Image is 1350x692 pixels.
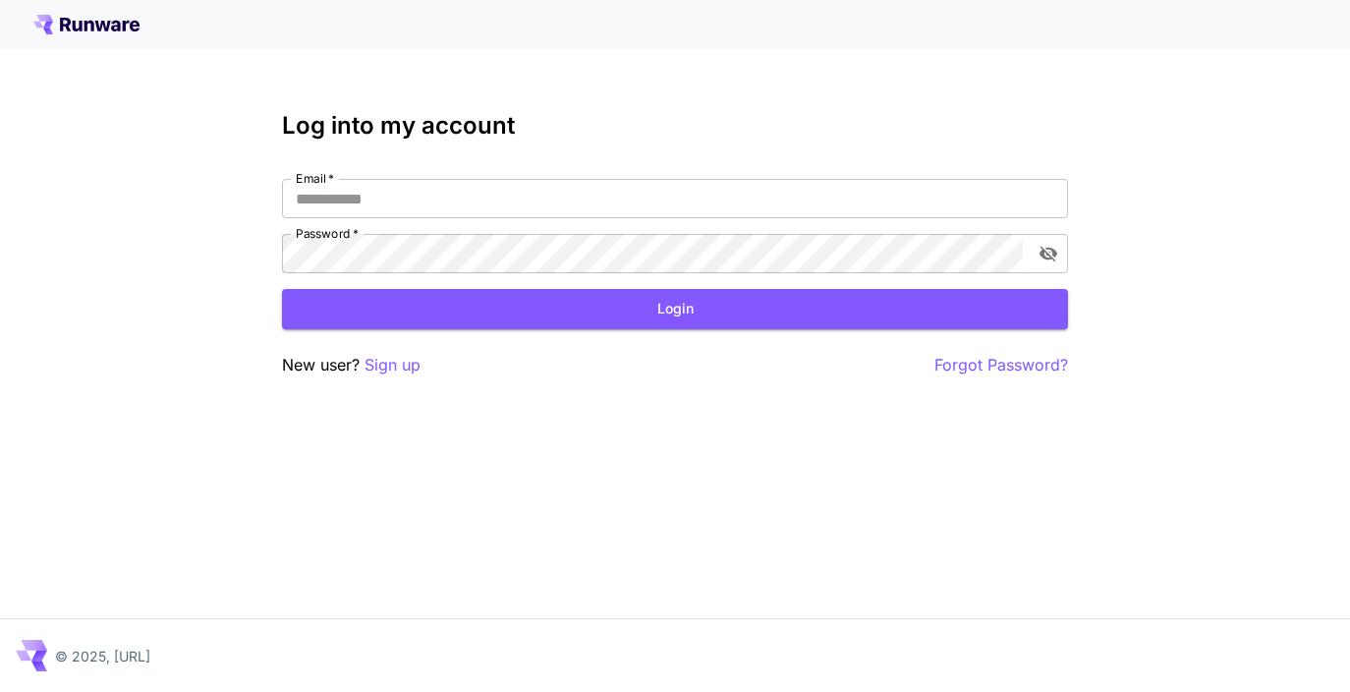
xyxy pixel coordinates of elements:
p: New user? [282,353,421,377]
p: © 2025, [URL] [55,646,150,666]
button: Forgot Password? [934,353,1068,377]
label: Email [296,170,334,187]
button: Login [282,289,1068,329]
button: toggle password visibility [1031,236,1066,271]
button: Sign up [365,353,421,377]
label: Password [296,225,359,242]
h3: Log into my account [282,112,1068,140]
